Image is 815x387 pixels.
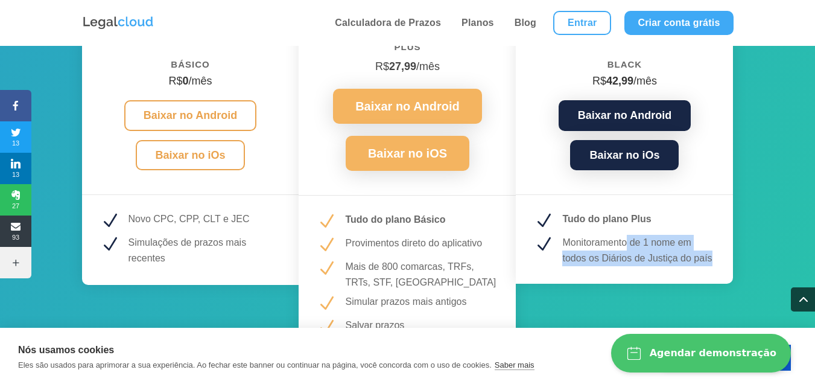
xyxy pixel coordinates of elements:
[100,235,119,254] span: N
[18,345,114,355] strong: Nós usamos cookies
[82,15,154,31] img: Logo da Legalcloud
[182,75,188,87] strong: 0
[124,100,256,131] a: Baixar no Android
[345,318,498,333] p: Salvar prazos
[389,60,416,72] strong: 27,99
[534,75,715,94] h4: R$ /mês
[553,11,611,35] a: Entrar
[624,11,733,35] a: Criar conta grátis
[345,235,498,251] p: Provimentos direto do aplicativo
[345,294,498,310] p: Simular prazos mais antigos
[570,140,679,171] a: Baixar no iOs
[606,75,633,87] strong: 42,99
[128,235,281,266] p: Simulações de prazos mais recentes
[100,57,281,78] h6: BÁSICO
[346,136,469,171] a: Baixar no iOS
[128,211,281,227] p: Novo CPC, CPP, CLT e JEC
[534,235,553,254] span: N
[317,212,336,231] span: N
[317,294,336,313] span: N
[100,75,281,94] h4: R$ /mês
[136,140,244,171] a: Baixar no iOs
[345,259,498,290] p: Mais de 800 comarcas, TRFs, TRTs, STF, [GEOGRAPHIC_DATA]
[317,235,336,255] span: N
[562,235,715,266] p: Monitoramento de 1 nome em todos os Diários de Justiça do país
[534,211,553,231] span: N
[317,259,336,278] span: N
[559,100,691,131] a: Baixar no Android
[345,214,445,225] strong: Tudo do plano Básico
[534,57,715,78] h6: Black
[375,60,440,72] span: R$ /mês
[317,39,498,61] h6: PLUS
[495,360,534,370] a: Saber mais
[333,89,482,124] a: Baixar no Android
[562,214,651,224] strong: Tudo do plano Plus
[100,211,119,231] span: N
[317,318,336,337] span: N
[18,360,492,369] p: Eles são usados para aprimorar a sua experiência. Ao fechar este banner ou continuar na página, v...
